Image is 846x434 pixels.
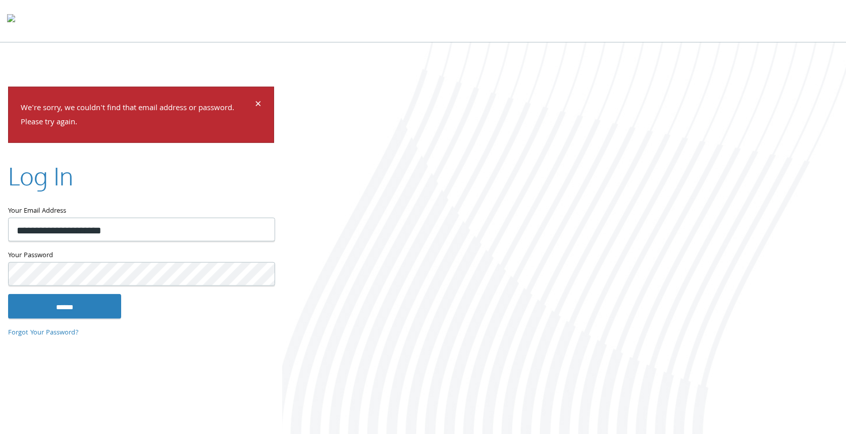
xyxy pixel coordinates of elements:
label: Your Password [8,250,274,262]
button: Dismiss alert [255,99,261,111]
a: Forgot Your Password? [8,327,79,338]
p: We're sorry, we couldn't find that email address or password. Please try again. [21,101,253,130]
span: × [255,95,261,115]
h2: Log In [8,159,73,193]
img: todyl-logo-dark.svg [7,11,15,31]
